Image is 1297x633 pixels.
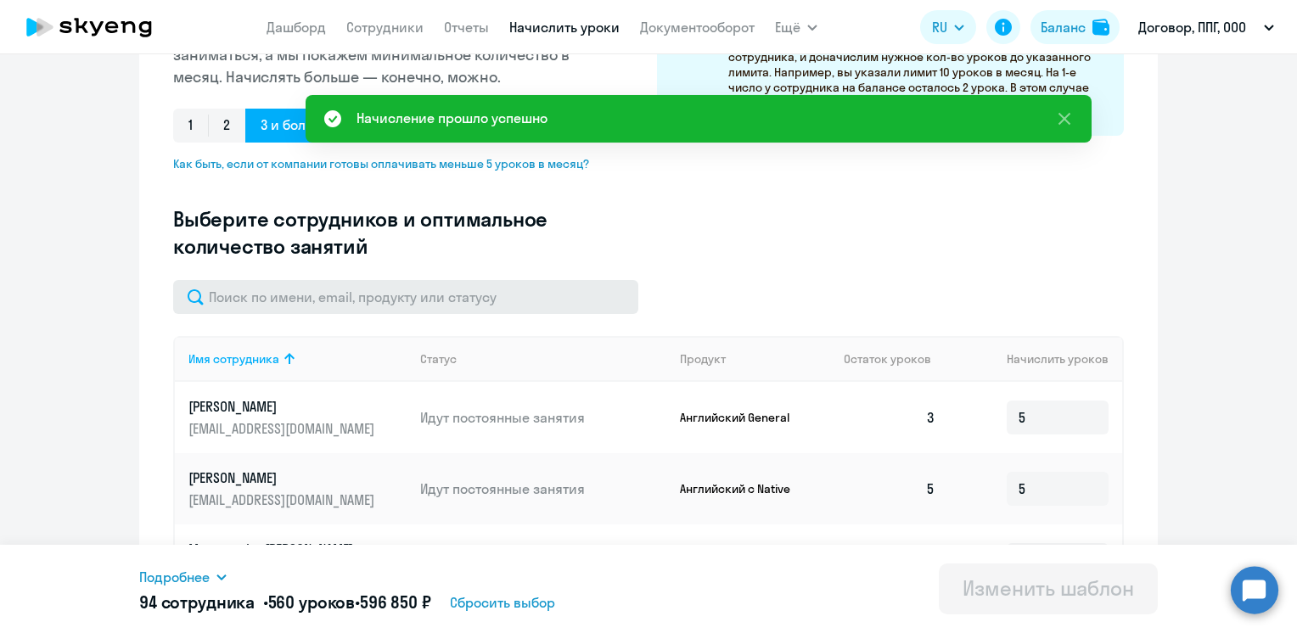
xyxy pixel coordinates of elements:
th: Начислить уроков [949,336,1122,382]
td: 3 [830,382,949,453]
p: Идут постоянные занятия [420,408,666,427]
span: 596 850 ₽ [360,591,431,613]
span: 2 [208,109,245,143]
a: Начислить уроки [509,19,620,36]
p: [EMAIL_ADDRESS][DOMAIN_NAME] [188,490,379,509]
a: Документооборот [640,19,755,36]
div: Баланс [1041,17,1086,37]
p: Договор, ППГ, ООО [1138,17,1246,37]
span: RU [932,17,947,37]
a: [PERSON_NAME][EMAIL_ADDRESS][DOMAIN_NAME] [188,397,407,438]
div: Статус [420,351,666,367]
button: RU [920,10,976,44]
span: 1 [173,109,208,143]
a: Martynenko [PERSON_NAME][EMAIL_ADDRESS][DOMAIN_NAME] [188,540,407,580]
span: 560 уроков [268,591,356,613]
button: Ещё [775,10,817,44]
p: Раз в месяц мы будем смотреть, сколько уроков есть на балансе сотрудника, и доначислим нужное кол... [728,34,1107,110]
p: [EMAIL_ADDRESS][DOMAIN_NAME] [188,419,379,438]
a: [PERSON_NAME][EMAIL_ADDRESS][DOMAIN_NAME] [188,468,407,509]
td: 3 [830,524,949,596]
span: 3 и более [245,109,336,143]
div: Имя сотрудника [188,351,279,367]
td: 5 [830,453,949,524]
p: Martynenko [PERSON_NAME] [188,540,379,558]
input: Поиск по имени, email, продукту или статусу [173,280,638,314]
span: Остаток уроков [844,351,931,367]
button: Договор, ППГ, ООО [1130,7,1283,48]
a: Отчеты [444,19,489,36]
button: Изменить шаблон [939,563,1158,614]
h3: Выберите сотрудников и оптимальное количество занятий [173,205,603,260]
p: Идут постоянные занятия [420,479,666,498]
p: Английский General [680,410,807,425]
div: Изменить шаблон [963,574,1134,602]
div: Статус [420,351,457,367]
div: Остаток уроков [844,351,949,367]
a: Дашборд [267,19,326,36]
div: Продукт [680,351,831,367]
div: Имя сотрудника [188,351,407,367]
span: Подробнее [139,567,210,587]
div: Продукт [680,351,726,367]
span: Ещё [775,17,800,37]
p: [PERSON_NAME] [188,397,379,416]
p: [PERSON_NAME] [188,468,379,487]
span: Сбросить выбор [450,592,555,613]
img: balance [1092,19,1109,36]
a: Сотрудники [346,19,424,36]
button: Балансbalance [1030,10,1120,44]
span: Как быть, если от компании готовы оплачивать меньше 5 уроков в месяц? [173,156,603,171]
p: Английский с Native [680,481,807,496]
h5: 94 сотрудника • • [139,591,431,614]
div: Начисление прошло успешно [357,108,547,128]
